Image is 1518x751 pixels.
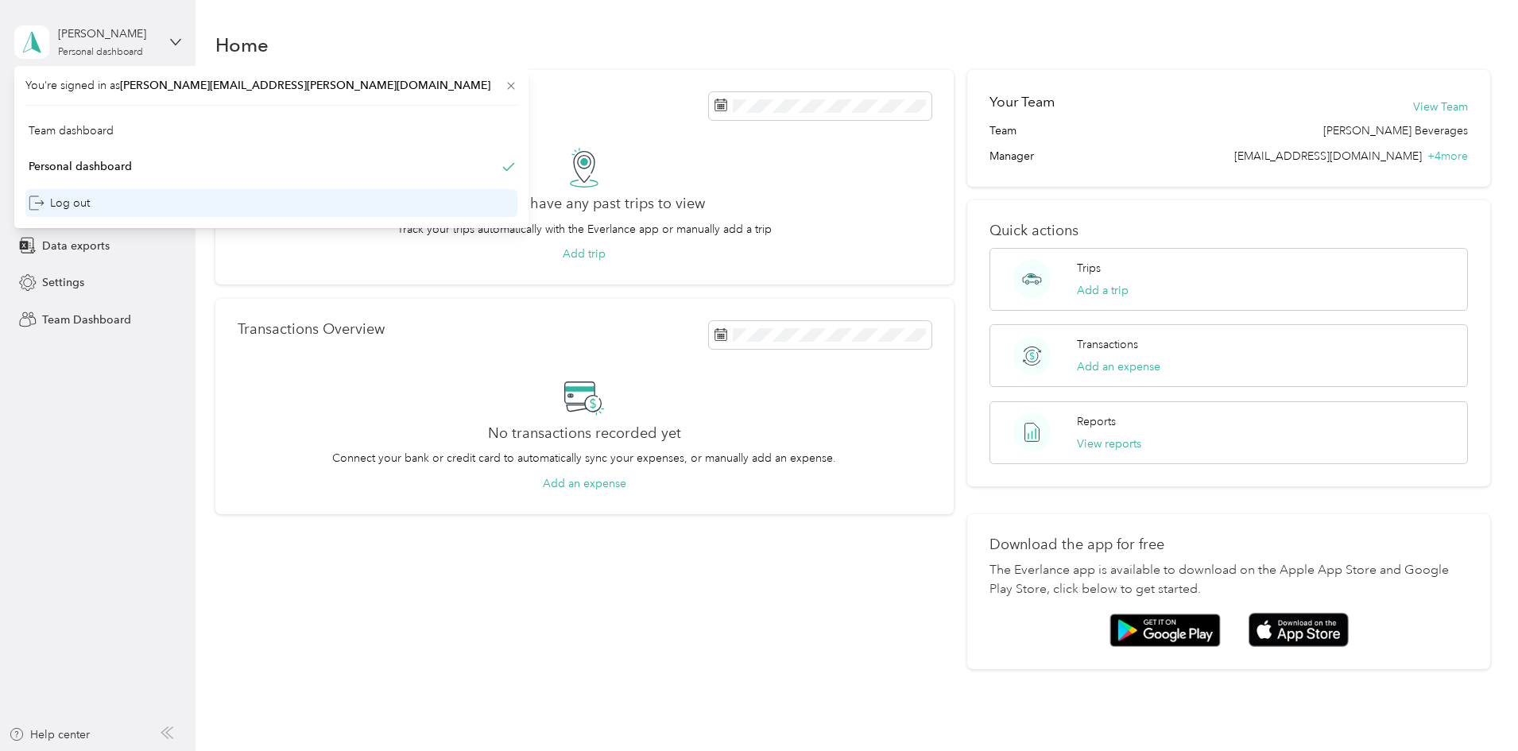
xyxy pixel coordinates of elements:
[1323,122,1468,139] span: [PERSON_NAME] Beverages
[464,195,705,212] h2: You don’t have any past trips to view
[29,158,132,175] div: Personal dashboard
[42,312,131,328] span: Team Dashboard
[989,92,1055,112] h2: Your Team
[58,48,143,57] div: Personal dashboard
[215,37,269,53] h1: Home
[1249,613,1349,647] img: App store
[1429,662,1518,751] iframe: Everlance-gr Chat Button Frame
[989,223,1468,239] p: Quick actions
[1427,149,1468,163] span: + 4 more
[1077,282,1129,299] button: Add a trip
[42,238,110,254] span: Data exports
[120,79,490,92] span: [PERSON_NAME][EMAIL_ADDRESS][PERSON_NAME][DOMAIN_NAME]
[488,425,681,442] h2: No transactions recorded yet
[9,726,90,743] button: Help center
[1077,436,1141,452] button: View reports
[29,195,90,211] div: Log out
[25,77,517,94] span: You’re signed in as
[543,475,626,492] button: Add an expense
[989,536,1468,553] p: Download the app for free
[1109,614,1221,647] img: Google play
[42,274,84,291] span: Settings
[989,561,1468,599] p: The Everlance app is available to download on the Apple App Store and Google Play Store, click be...
[238,321,385,338] p: Transactions Overview
[563,246,606,262] button: Add trip
[1077,413,1116,430] p: Reports
[1077,358,1160,375] button: Add an expense
[29,122,114,139] div: Team dashboard
[1077,336,1138,353] p: Transactions
[1234,149,1422,163] span: [EMAIL_ADDRESS][DOMAIN_NAME]
[332,450,836,466] p: Connect your bank or credit card to automatically sync your expenses, or manually add an expense.
[989,122,1017,139] span: Team
[989,148,1034,165] span: Manager
[397,221,772,238] p: Track your trips automatically with the Everlance app or manually add a trip
[58,25,157,42] div: [PERSON_NAME]
[1413,99,1468,115] button: View Team
[1077,260,1101,277] p: Trips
